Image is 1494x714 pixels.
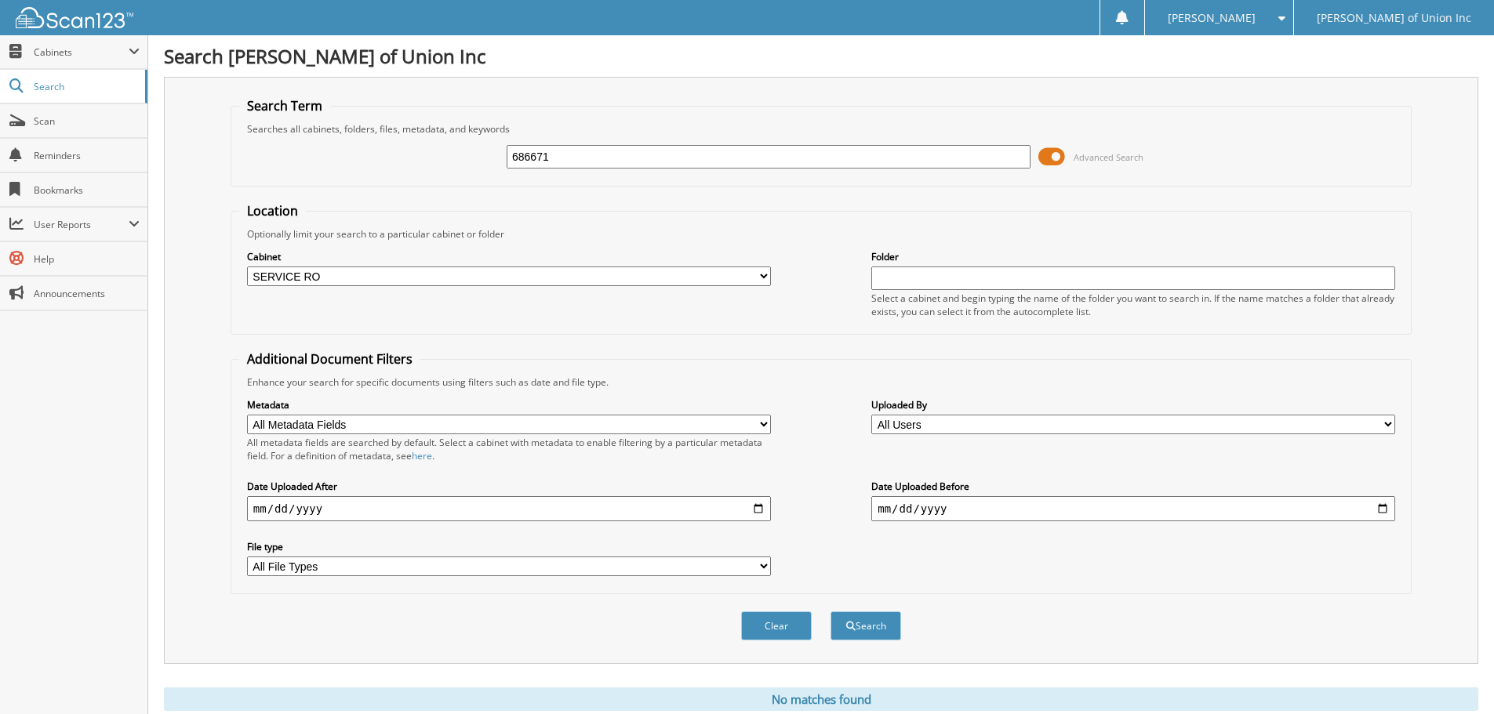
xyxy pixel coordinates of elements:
[34,114,140,128] span: Scan
[34,80,137,93] span: Search
[247,540,771,553] label: File type
[164,687,1478,711] div: No matches found
[34,183,140,197] span: Bookmarks
[871,496,1395,521] input: end
[1317,13,1471,23] span: [PERSON_NAME] of Union Inc
[239,375,1403,389] div: Enhance your search for specific documents using filters such as date and file type.
[16,7,133,28] img: scan123-logo-white.svg
[239,202,306,219] legend: Location
[412,449,432,462] a: here
[34,149,140,162] span: Reminders
[247,480,771,493] label: Date Uploaded After
[34,252,140,266] span: Help
[239,227,1403,241] div: Optionally limit your search to a particular cabinet or folder
[239,350,420,368] legend: Additional Document Filters
[34,218,129,231] span: User Reports
[34,287,140,300] span: Announcements
[1168,13,1256,23] span: [PERSON_NAME]
[831,611,901,640] button: Search
[247,436,771,462] div: All metadata fields are searched by default. Select a cabinet with metadata to enable filtering b...
[34,45,129,59] span: Cabinets
[871,480,1395,493] label: Date Uploaded Before
[871,398,1395,411] label: Uploaded By
[247,398,771,411] label: Metadata
[871,250,1395,263] label: Folder
[239,122,1403,136] div: Searches all cabinets, folders, files, metadata, and keywords
[164,43,1478,69] h1: Search [PERSON_NAME] of Union Inc
[741,611,812,640] button: Clear
[247,496,771,521] input: start
[1074,151,1143,163] span: Advanced Search
[247,250,771,263] label: Cabinet
[239,97,330,114] legend: Search Term
[871,292,1395,318] div: Select a cabinet and begin typing the name of the folder you want to search in. If the name match...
